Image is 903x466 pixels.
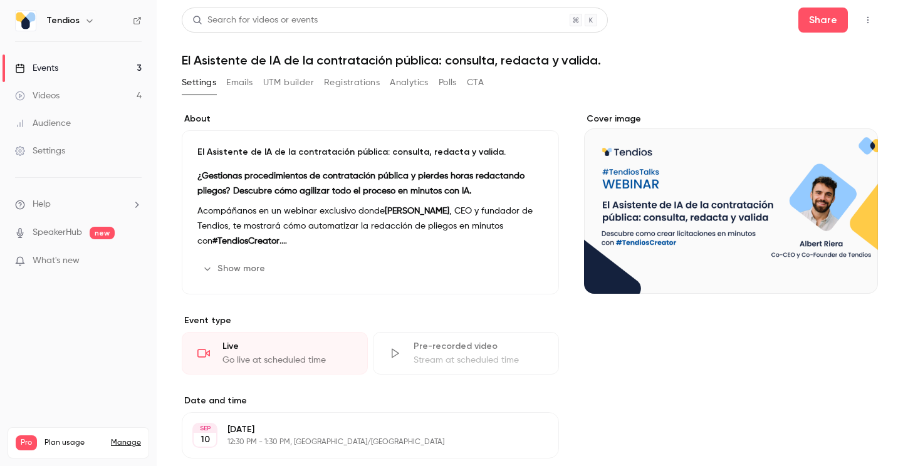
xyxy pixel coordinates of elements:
a: SpeakerHub [33,226,82,239]
button: Emails [226,73,253,93]
img: Tendios [16,11,36,31]
h1: El Asistente de IA de la contratación pública: consulta, redacta y valida. [182,53,878,68]
div: Go live at scheduled time [222,354,352,366]
button: Share [798,8,848,33]
label: About [182,113,559,125]
div: Search for videos or events [192,14,318,27]
button: Show more [197,259,273,279]
div: Settings [15,145,65,157]
label: Cover image [584,113,878,125]
div: Stream at scheduled time [414,354,543,366]
button: CTA [467,73,484,93]
iframe: Noticeable Trigger [127,256,142,267]
label: Date and time [182,395,559,407]
li: help-dropdown-opener [15,198,142,211]
a: Manage [111,438,141,448]
div: Videos [15,90,60,102]
div: Events [15,62,58,75]
p: Event type [182,314,559,327]
p: Acompáñanos en un webinar exclusivo donde , CEO y fundador de Tendios, te mostrará cómo automatiz... [197,204,543,249]
span: new [90,227,115,239]
button: Registrations [324,73,380,93]
strong: ¿Gestionas procedimientos de contratación pública y pierdes horas redactando pliegos? Descubre có... [197,172,525,195]
div: Pre-recorded video [414,340,543,353]
span: Plan usage [44,438,103,448]
strong: #TendiosCreator [212,237,279,246]
section: Cover image [584,113,878,294]
p: 12:30 PM - 1:30 PM, [GEOGRAPHIC_DATA]/[GEOGRAPHIC_DATA] [227,437,493,447]
button: Settings [182,73,216,93]
p: 10 [201,433,210,446]
span: What's new [33,254,80,267]
div: SEP [194,424,216,433]
strong: [PERSON_NAME] [385,207,449,215]
button: Polls [439,73,457,93]
h6: Tendios [46,14,80,27]
div: Live [222,340,352,353]
button: UTM builder [263,73,314,93]
div: LiveGo live at scheduled time [182,332,368,375]
span: Pro [16,435,37,450]
p: El Asistente de IA de la contratación pública: consulta, redacta y valida. [197,146,543,158]
span: Help [33,198,51,211]
p: [DATE] [227,423,493,436]
div: Pre-recorded videoStream at scheduled time [373,332,559,375]
div: Audience [15,117,71,130]
button: Analytics [390,73,429,93]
